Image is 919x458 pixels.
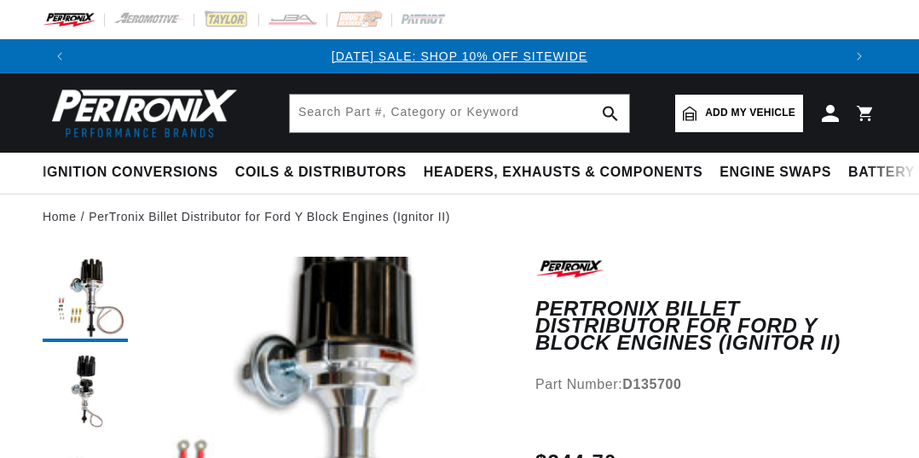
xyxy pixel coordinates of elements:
strong: D135700 [622,377,681,391]
a: Home [43,207,77,226]
summary: Ignition Conversions [43,153,227,193]
h1: PerTronix Billet Distributor for Ford Y Block Engines (Ignitor II) [535,300,876,352]
button: Translation missing: en.sections.announcements.previous_announcement [43,39,77,73]
button: search button [592,95,629,132]
a: [DATE] SALE: SHOP 10% OFF SITEWIDE [332,49,587,63]
a: PerTronix Billet Distributor for Ford Y Block Engines (Ignitor II) [89,207,450,226]
span: Ignition Conversions [43,164,218,182]
div: Announcement [77,47,842,66]
button: Load image 1 in gallery view [43,257,128,342]
button: Load image 2 in gallery view [43,351,128,436]
div: 1 of 3 [77,47,842,66]
span: Headers, Exhausts & Components [424,164,702,182]
summary: Engine Swaps [711,153,840,193]
img: Pertronix [43,84,239,142]
span: Add my vehicle [705,105,795,121]
nav: breadcrumbs [43,207,876,226]
input: Search Part #, Category or Keyword [290,95,629,132]
div: Part Number: [535,374,876,396]
span: Engine Swaps [720,164,831,182]
summary: Headers, Exhausts & Components [415,153,711,193]
button: Translation missing: en.sections.announcements.next_announcement [842,39,876,73]
summary: Coils & Distributors [227,153,415,193]
span: Coils & Distributors [235,164,407,182]
a: Add my vehicle [675,95,803,132]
